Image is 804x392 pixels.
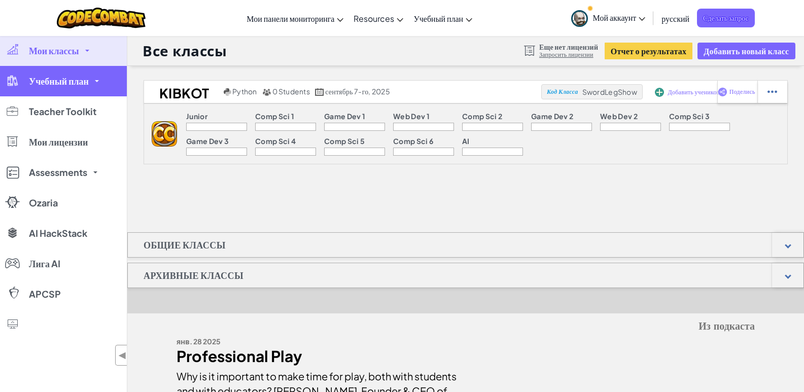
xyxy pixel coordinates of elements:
span: Мои лицензии [29,137,88,147]
a: Учебный план [408,5,477,32]
span: сентябрь 7-го, 2025 [325,87,390,96]
a: русский [656,5,694,32]
div: янв. 28 2025 [177,334,458,349]
h1: Все классы [143,41,227,60]
span: Resources [354,13,394,24]
img: calendar.svg [315,88,324,96]
span: Мои панели мониторинга [247,13,334,24]
h1: Архивные классы [128,263,259,288]
p: Junior [186,112,207,120]
a: KibKot Python 0 Students сентябрь 7-го, 2025 [144,84,541,99]
p: Web Dev 1 [393,112,430,120]
p: Comp Sci 6 [393,137,433,145]
span: Python [232,87,257,96]
p: AI [462,137,470,145]
p: Comp Sci 2 [462,112,502,120]
p: Web Dev 2 [600,112,638,120]
img: python.png [224,88,231,96]
span: Ozaria [29,198,58,207]
span: Код Класса [547,89,578,95]
span: Мой аккаунт [593,12,646,23]
a: Запросить лицензии [539,51,598,59]
span: русский [661,13,689,24]
span: ◀ [118,348,127,363]
a: Мой аккаунт [566,2,651,34]
p: Game Dev 2 [531,112,573,120]
p: Comp Sci 3 [669,112,710,120]
h1: Общие классы [128,232,241,258]
span: Еще нет лицензий [539,43,598,51]
span: Лига AI [29,259,60,268]
span: Поделись [729,89,755,95]
p: Game Dev 3 [186,137,229,145]
span: 0 Students [272,87,310,96]
button: Отчет о результатах [605,43,693,59]
p: Comp Sci 1 [255,112,294,120]
img: IconShare_Purple.svg [718,87,727,96]
img: IconStudentEllipsis.svg [767,87,777,96]
p: Game Dev 1 [324,112,365,120]
p: Comp Sci 5 [324,137,365,145]
h5: Из подкаста [177,318,755,334]
img: CodeCombat logo [57,8,146,28]
span: AI HackStack [29,229,87,238]
p: Comp Sci 4 [255,137,296,145]
span: Teacher Toolkit [29,107,96,116]
img: MultipleUsers.png [262,88,271,96]
span: Учебный план [413,13,463,24]
span: Assessments [29,168,87,177]
a: Сделать запрос [697,9,755,27]
span: Мои классы [29,46,79,55]
a: Мои панели мониторинга [241,5,348,32]
span: Учебный план [29,77,89,86]
img: logo [152,121,177,147]
div: Professional Play [177,349,458,364]
button: Добавить новый класс [697,43,795,59]
span: Добавить учеников [668,89,720,95]
span: SwordLegShow [582,87,637,96]
img: IconAddStudents.svg [655,88,664,97]
a: Resources [348,5,408,32]
h2: KibKot [144,84,221,99]
img: avatar [571,10,588,27]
